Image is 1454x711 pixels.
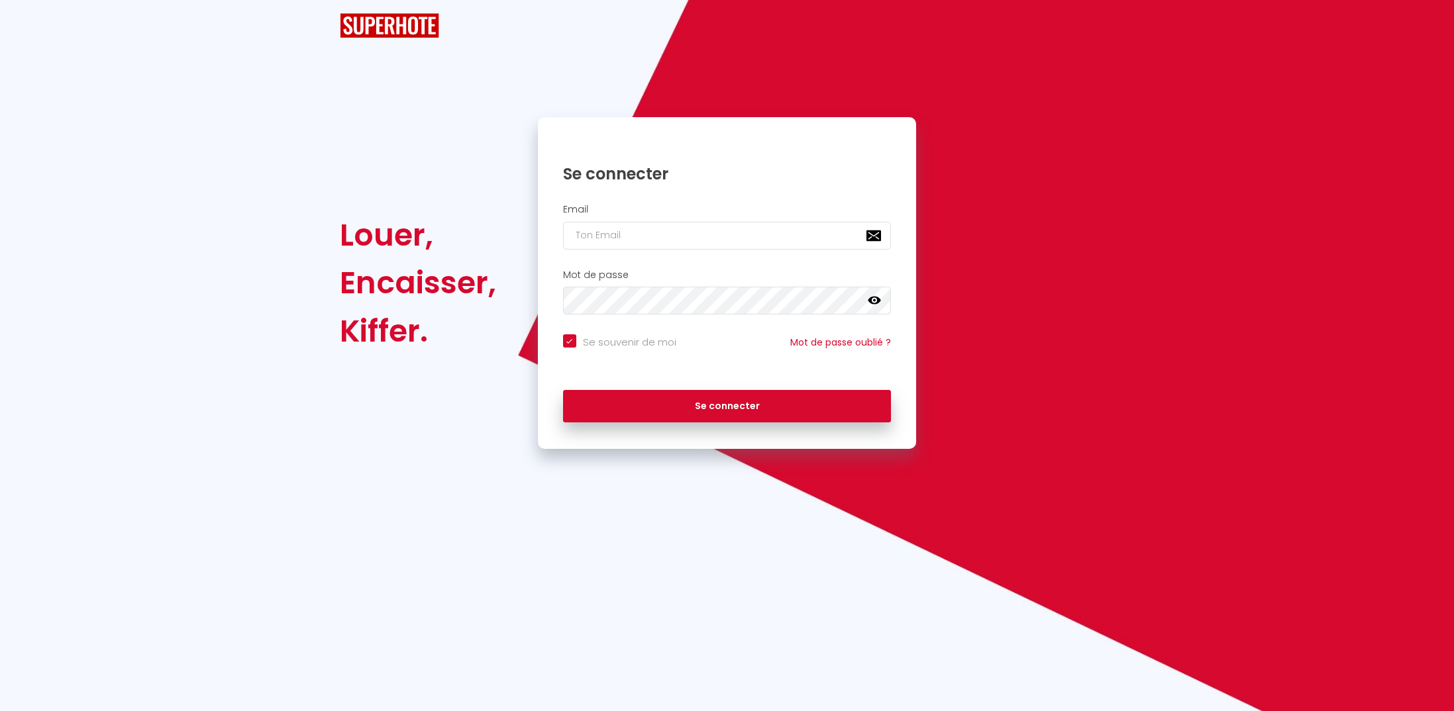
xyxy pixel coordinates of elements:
[563,390,892,423] button: Se connecter
[563,204,892,215] h2: Email
[563,164,892,184] h1: Se connecter
[790,336,891,349] a: Mot de passe oublié ?
[340,259,496,307] div: Encaisser,
[340,13,439,38] img: SuperHote logo
[340,307,496,355] div: Kiffer.
[340,211,496,259] div: Louer,
[563,269,892,281] h2: Mot de passe
[563,222,892,250] input: Ton Email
